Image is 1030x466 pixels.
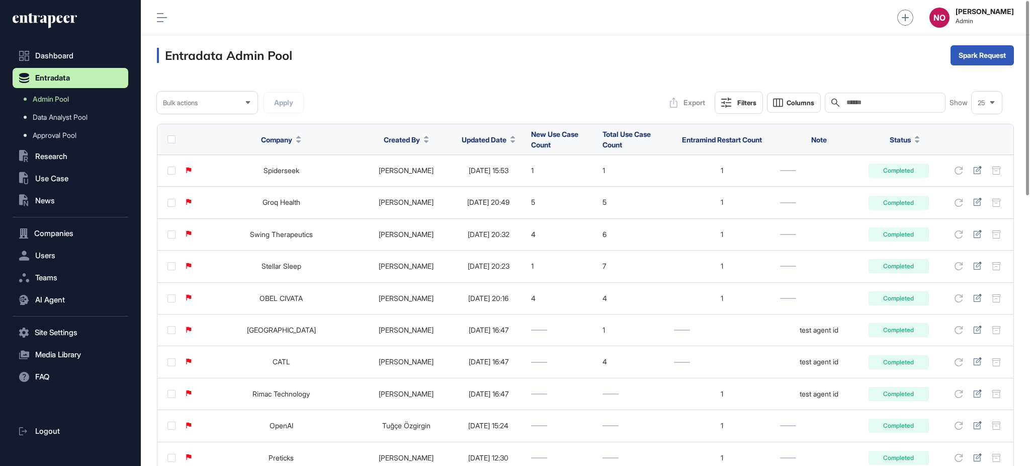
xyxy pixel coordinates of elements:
div: Completed [869,323,929,337]
div: [DATE] 20:49 [456,198,521,206]
button: Teams [13,268,128,288]
a: Rimac Technology [252,390,310,398]
div: Completed [869,164,929,178]
span: Admin [956,18,1014,25]
button: AI Agent [13,290,128,310]
div: 4 [531,230,592,239]
div: 1 [674,422,770,430]
span: Companies [34,229,73,238]
span: Updated Date [462,134,506,145]
div: [DATE] 16:47 [456,326,521,334]
button: Research [13,146,128,167]
span: New Use Case Count [531,130,578,149]
div: [DATE] 20:16 [456,294,521,302]
a: CATL [273,357,290,366]
a: [PERSON_NAME] [379,294,434,302]
span: Research [35,152,67,161]
span: Admin Pool [33,95,69,103]
a: Data Analyst Pool [18,108,128,126]
a: [PERSON_NAME] [379,166,434,175]
span: Total Use Case Count [603,130,651,149]
div: [DATE] 20:32 [456,230,521,239]
span: 25 [978,99,985,107]
a: [GEOGRAPHIC_DATA] [247,326,316,334]
div: Filters [737,99,756,107]
button: Users [13,246,128,266]
div: Completed [869,387,929,401]
div: Completed [869,291,929,305]
div: Completed [869,451,929,465]
button: NO [929,8,950,28]
div: 1 [603,326,664,334]
a: Dashboard [13,46,128,66]
span: Users [35,252,55,260]
span: AI Agent [35,296,65,304]
button: Filters [715,92,763,114]
a: [PERSON_NAME] [379,262,434,270]
a: Groq Health [263,198,300,206]
span: Use Case [35,175,68,183]
span: Entramind Restart Count [682,135,762,144]
button: Status [890,134,920,145]
a: Preticks [269,453,294,462]
div: [DATE] 16:47 [456,390,521,398]
span: Media Library [35,351,81,359]
a: [PERSON_NAME] [379,453,434,462]
a: Tuğçe Özgirgin [382,421,431,430]
a: Stellar Sleep [262,262,301,270]
a: OpenAI [270,421,293,430]
h3: Entradata Admin Pool [157,48,292,63]
div: Completed [869,419,929,433]
a: [PERSON_NAME] [379,230,434,239]
button: Export [664,93,711,113]
span: Show [950,99,968,107]
div: [DATE] 20:23 [456,262,521,270]
span: Bulk actions [163,99,198,107]
a: [PERSON_NAME] [379,390,434,398]
a: OBEL CIVATA [260,294,303,302]
button: Entradata [13,68,128,88]
div: 7 [603,262,664,270]
span: Data Analyst Pool [33,113,88,121]
div: test agent id [780,326,859,334]
div: 1 [674,198,770,206]
div: 4 [603,358,664,366]
a: Approval Pool [18,126,128,144]
span: Columns [787,99,814,107]
span: News [35,197,55,205]
a: [PERSON_NAME] [379,326,434,334]
span: Logout [35,427,60,435]
div: 1 [674,230,770,239]
span: Approval Pool [33,131,76,139]
div: 1 [531,262,592,270]
button: Companies [13,223,128,244]
strong: [PERSON_NAME] [956,8,1014,16]
div: Completed [869,227,929,242]
div: 4 [531,294,592,302]
button: Use Case [13,169,128,189]
div: 6 [603,230,664,239]
div: 1 [603,167,664,175]
span: Created By [384,134,420,145]
div: 4 [603,294,664,302]
div: 1 [674,294,770,302]
div: [DATE] 15:24 [456,422,521,430]
button: Site Settings [13,323,128,343]
span: Dashboard [35,52,73,60]
div: Completed [869,355,929,369]
div: 5 [531,198,592,206]
a: Spiderseek [264,166,299,175]
span: FAQ [35,373,49,381]
button: Updated Date [462,134,516,145]
div: 1 [674,262,770,270]
span: Note [811,135,827,144]
a: [PERSON_NAME] [379,357,434,366]
a: [PERSON_NAME] [379,198,434,206]
div: 1 [674,454,770,462]
div: 5 [603,198,664,206]
button: Created By [384,134,429,145]
span: Entradata [35,74,70,82]
a: Swing Therapeutics [250,230,313,239]
div: 1 [531,167,592,175]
